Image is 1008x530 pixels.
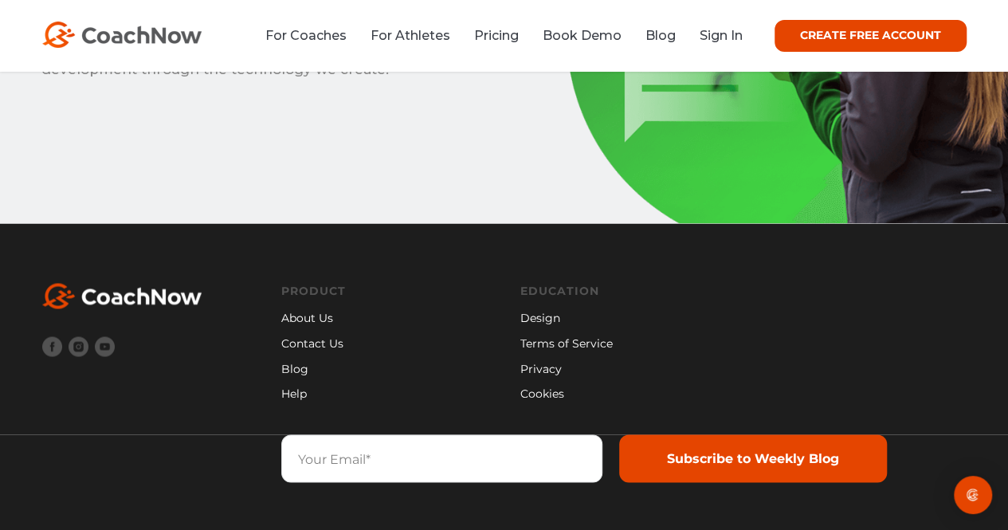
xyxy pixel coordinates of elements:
[520,309,728,327] a: Design
[281,335,346,352] a: Contact Us
[520,283,728,402] div: Navigation Menu
[371,28,450,43] a: For Athletes
[265,28,347,43] a: For Coaches
[281,283,346,298] a: Product
[281,360,346,378] a: Blog
[645,28,676,43] a: Blog
[42,336,62,356] img: Facebook
[281,434,602,482] input: Your Email*
[281,385,346,402] a: Help
[474,28,519,43] a: Pricing
[520,283,728,298] a: Education
[42,283,202,308] img: White CoachNow Logo
[543,28,622,43] a: Book Demo
[700,28,743,43] a: Sign In
[42,22,202,48] img: CoachNow Logo
[954,476,992,514] div: Open Intercom Messenger
[775,20,967,52] a: CREATE FREE ACCOUNT
[69,336,88,356] img: Instagram
[281,309,346,327] a: About Us
[95,336,115,356] img: Youtube
[619,434,887,482] input: Subscribe to Weekly Blog
[520,360,728,378] a: Privacy
[281,283,346,402] div: Navigation Menu
[520,385,728,402] a: Cookies
[520,335,728,352] a: Terms of Service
